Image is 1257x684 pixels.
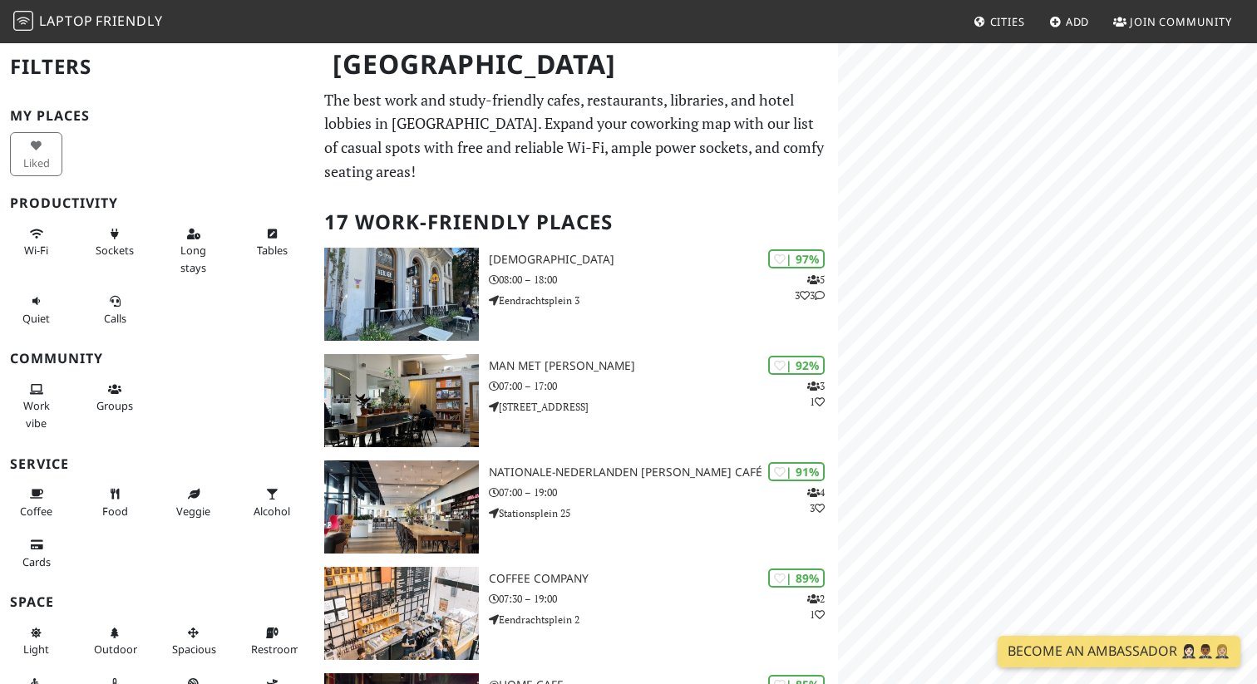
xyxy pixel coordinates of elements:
span: People working [23,398,50,430]
span: Work-friendly tables [257,243,288,258]
a: Become an Ambassador 🤵🏻‍♀️🤵🏾‍♂️🤵🏼‍♀️ [998,636,1240,667]
p: 07:00 – 17:00 [489,378,838,394]
span: Credit cards [22,554,51,569]
p: [STREET_ADDRESS] [489,399,838,415]
p: 2 1 [807,591,825,622]
div: | 97% [768,249,825,268]
span: Long stays [180,243,206,274]
span: Outdoor area [94,642,137,657]
span: Power sockets [96,243,134,258]
span: Natural light [23,642,49,657]
img: Coffee Company [324,567,479,660]
a: Add [1043,7,1097,37]
h3: [DEMOGRAPHIC_DATA] [489,253,838,267]
p: Eendrachtsplein 2 [489,612,838,627]
div: | 89% [768,568,825,588]
span: Video/audio calls [104,311,126,326]
a: Join Community [1107,7,1239,37]
button: Restroom [246,619,298,663]
span: Friendly [96,12,162,30]
button: Long stays [167,220,219,281]
p: 08:00 – 18:00 [489,272,838,288]
a: Nationale-Nederlanden Douwe Egberts Café | 91% 43 Nationale-Nederlanden [PERSON_NAME] Café 07:00 ... [314,460,838,554]
p: Stationsplein 25 [489,505,838,521]
p: 5 3 3 [795,272,825,303]
a: Man met bril koffie | 92% 31 Man met [PERSON_NAME] 07:00 – 17:00 [STREET_ADDRESS] [314,354,838,447]
p: The best work and study-friendly cafes, restaurants, libraries, and hotel lobbies in [GEOGRAPHIC_... [324,88,828,184]
button: Tables [246,220,298,264]
button: Outdoor [89,619,141,663]
button: Calls [89,288,141,332]
button: Work vibe [10,376,62,436]
span: Quiet [22,311,50,326]
a: Coffee Company | 89% 21 Coffee Company 07:30 – 19:00 Eendrachtsplein 2 [314,567,838,660]
div: | 92% [768,356,825,375]
span: Stable Wi-Fi [24,243,48,258]
button: Spacious [167,619,219,663]
span: Join Community [1130,14,1232,29]
div: | 91% [768,462,825,481]
button: Wi-Fi [10,220,62,264]
span: Alcohol [254,504,290,519]
span: Cities [990,14,1025,29]
h1: [GEOGRAPHIC_DATA] [319,42,835,87]
h2: Filters [10,42,304,92]
h3: Nationale-Nederlanden [PERSON_NAME] Café [489,465,838,480]
h2: 17 Work-Friendly Places [324,197,828,248]
button: Sockets [89,220,141,264]
span: Group tables [96,398,133,413]
button: Light [10,619,62,663]
h3: Productivity [10,195,304,211]
p: Eendrachtsplein 3 [489,293,838,308]
a: Cities [967,7,1032,37]
img: LaptopFriendly [13,11,33,31]
img: Nationale-Nederlanden Douwe Egberts Café [324,460,479,554]
p: 07:00 – 19:00 [489,485,838,500]
button: Coffee [10,480,62,524]
button: Cards [10,531,62,575]
p: 3 1 [807,378,825,410]
button: Quiet [10,288,62,332]
h3: My Places [10,108,304,124]
span: Spacious [172,642,216,657]
img: Heilige Boontjes [324,248,479,341]
p: 4 3 [807,485,825,516]
h3: Man met [PERSON_NAME] [489,359,838,373]
span: Laptop [39,12,93,30]
span: Food [102,504,128,519]
h3: Community [10,351,304,367]
span: Veggie [176,504,210,519]
button: Veggie [167,480,219,524]
span: Add [1066,14,1090,29]
span: Restroom [251,642,300,657]
span: Coffee [20,504,52,519]
p: 07:30 – 19:00 [489,591,838,607]
button: Alcohol [246,480,298,524]
a: Heilige Boontjes | 97% 533 [DEMOGRAPHIC_DATA] 08:00 – 18:00 Eendrachtsplein 3 [314,248,838,341]
button: Food [89,480,141,524]
a: LaptopFriendly LaptopFriendly [13,7,163,37]
img: Man met bril koffie [324,354,479,447]
h3: Space [10,594,304,610]
button: Groups [89,376,141,420]
h3: Coffee Company [489,572,838,586]
h3: Service [10,456,304,472]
